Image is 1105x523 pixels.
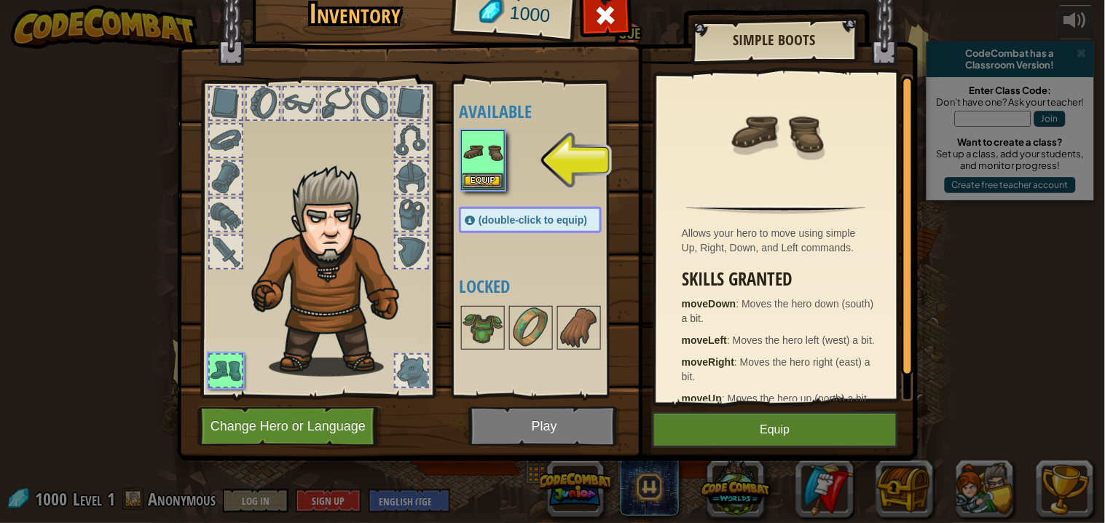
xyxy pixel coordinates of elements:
span: Moves the hero right (east) a bit. [682,356,870,382]
img: portrait.png [559,307,599,348]
span: Moves the hero left (west) a bit. [733,334,875,346]
strong: moveUp [682,393,722,404]
h2: Simple Boots [706,32,843,48]
div: Allows your hero to move using simple Up, Right, Down, and Left commands. [682,226,878,255]
span: : [734,356,740,368]
h4: Available [459,102,631,121]
img: hr.png [686,205,866,214]
span: Moves the hero down (south) a bit. [682,298,874,324]
span: : [736,298,742,310]
span: : [722,393,728,404]
img: portrait.png [511,307,551,348]
img: portrait.png [729,85,824,180]
img: portrait.png [463,307,503,348]
span: (double-click to equip) [479,214,587,226]
img: portrait.png [463,132,503,173]
button: Change Hero or Language [197,406,382,447]
h4: Locked [459,277,631,296]
h3: Skills Granted [682,270,878,289]
strong: moveDown [682,298,736,310]
strong: moveLeft [682,334,727,346]
button: Equip [652,412,898,448]
span: Moves the hero up (north) a bit. [728,393,870,404]
button: Equip [463,173,503,189]
span: : [727,334,733,346]
strong: moveRight [682,356,734,368]
img: hair_m2.png [245,165,423,377]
